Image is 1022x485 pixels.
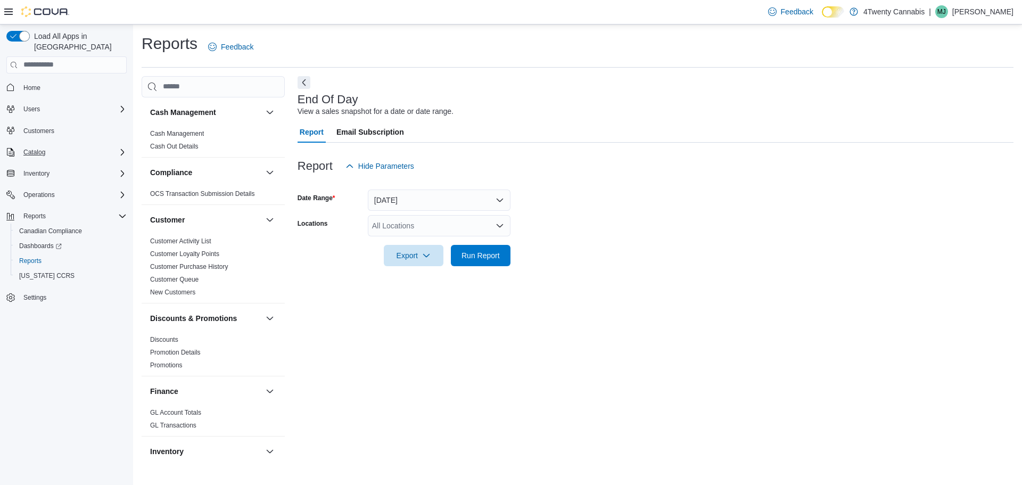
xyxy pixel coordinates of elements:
[19,146,127,159] span: Catalog
[23,169,50,178] span: Inventory
[764,1,818,22] a: Feedback
[150,263,228,270] a: Customer Purchase History
[263,385,276,398] button: Finance
[150,313,237,324] h3: Discounts & Promotions
[150,190,255,198] a: OCS Transaction Submission Details
[150,313,261,324] button: Discounts & Promotions
[298,219,328,228] label: Locations
[150,408,201,417] span: GL Account Totals
[19,103,127,116] span: Users
[496,221,504,230] button: Open list of options
[19,146,50,159] button: Catalog
[390,245,437,266] span: Export
[150,421,196,430] span: GL Transactions
[142,235,285,303] div: Customer
[2,187,131,202] button: Operations
[358,161,414,171] span: Hide Parameters
[263,166,276,179] button: Compliance
[368,190,510,211] button: [DATE]
[341,155,418,177] button: Hide Parameters
[150,130,204,137] a: Cash Management
[142,187,285,204] div: Compliance
[15,240,127,252] span: Dashboards
[150,289,195,296] a: New Customers
[11,253,131,268] button: Reports
[263,312,276,325] button: Discounts & Promotions
[150,275,199,284] span: Customer Queue
[150,361,183,369] span: Promotions
[19,272,75,280] span: [US_STATE] CCRS
[15,254,46,267] a: Reports
[2,209,131,224] button: Reports
[142,406,285,436] div: Finance
[23,127,54,135] span: Customers
[19,81,45,94] a: Home
[15,225,127,237] span: Canadian Compliance
[298,194,335,202] label: Date Range
[150,237,211,245] span: Customer Activity List
[142,333,285,376] div: Discounts & Promotions
[150,107,261,118] button: Cash Management
[23,212,46,220] span: Reports
[19,227,82,235] span: Canadian Compliance
[336,121,404,143] span: Email Subscription
[19,103,44,116] button: Users
[23,148,45,157] span: Catalog
[19,257,42,265] span: Reports
[298,93,358,106] h3: End Of Day
[781,6,813,17] span: Feedback
[19,81,127,94] span: Home
[19,242,62,250] span: Dashboards
[23,293,46,302] span: Settings
[150,335,178,344] span: Discounts
[384,245,443,266] button: Export
[150,386,178,397] h3: Finance
[19,167,127,180] span: Inventory
[150,361,183,369] a: Promotions
[298,106,454,117] div: View a sales snapshot for a date or date range.
[150,446,184,457] h3: Inventory
[150,446,261,457] button: Inventory
[19,210,127,223] span: Reports
[19,124,127,137] span: Customers
[2,102,131,117] button: Users
[150,422,196,429] a: GL Transactions
[263,213,276,226] button: Customer
[19,167,54,180] button: Inventory
[150,215,261,225] button: Customer
[19,210,50,223] button: Reports
[937,5,946,18] span: MJ
[150,167,261,178] button: Compliance
[863,5,925,18] p: 4Twenty Cannabis
[150,409,201,416] a: GL Account Totals
[150,237,211,245] a: Customer Activity List
[23,191,55,199] span: Operations
[263,445,276,458] button: Inventory
[23,84,40,92] span: Home
[2,145,131,160] button: Catalog
[150,215,185,225] h3: Customer
[150,288,195,297] span: New Customers
[21,6,69,17] img: Cova
[221,42,253,52] span: Feedback
[150,348,201,357] span: Promotion Details
[822,6,844,18] input: Dark Mode
[19,188,59,201] button: Operations
[150,349,201,356] a: Promotion Details
[150,250,219,258] a: Customer Loyalty Points
[142,33,197,54] h1: Reports
[300,121,324,143] span: Report
[2,123,131,138] button: Customers
[11,224,131,239] button: Canadian Compliance
[19,188,127,201] span: Operations
[23,105,40,113] span: Users
[150,129,204,138] span: Cash Management
[15,254,127,267] span: Reports
[15,269,127,282] span: Washington CCRS
[150,167,192,178] h3: Compliance
[19,291,127,304] span: Settings
[952,5,1013,18] p: [PERSON_NAME]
